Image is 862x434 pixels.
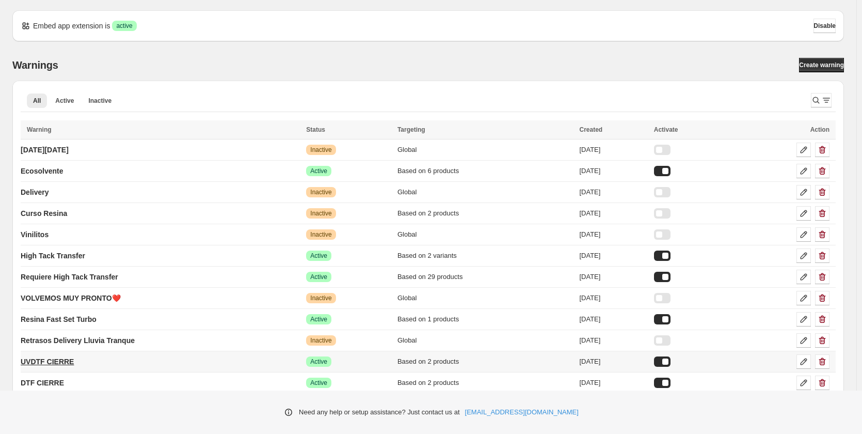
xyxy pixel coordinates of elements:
div: [DATE] [579,166,647,176]
span: Active [310,379,327,387]
p: VOLVEMOS MUY PRONTO❤️ [21,293,121,303]
p: UVDTF CIERRE [21,357,74,367]
a: Requiere High Tack Transfer [21,269,118,285]
span: Inactive [310,209,331,218]
span: Active [310,252,327,260]
button: Search and filter results [811,93,832,107]
a: DTF CIERRE [21,375,64,391]
a: [DATE][DATE] [21,142,69,158]
div: Global [397,187,573,197]
a: Vinilitos [21,226,49,243]
div: Global [397,335,573,346]
div: Global [397,229,573,240]
div: [DATE] [579,272,647,282]
div: [DATE] [579,251,647,261]
div: [DATE] [579,378,647,388]
a: [EMAIL_ADDRESS][DOMAIN_NAME] [465,407,579,417]
span: Targeting [397,126,425,133]
span: Active [55,97,74,105]
p: High Tack Transfer [21,251,85,261]
div: [DATE] [579,187,647,197]
span: Activate [654,126,678,133]
span: Inactive [310,230,331,239]
span: Active [310,358,327,366]
span: Inactive [310,336,331,345]
div: Based on 2 products [397,357,573,367]
div: Based on 1 products [397,314,573,324]
div: Global [397,293,573,303]
div: Based on 6 products [397,166,573,176]
div: Based on 2 products [397,208,573,219]
span: Disable [813,22,836,30]
div: Based on 2 variants [397,251,573,261]
a: Retrasos Delivery Lluvia Tranque [21,332,135,349]
a: UVDTF CIERRE [21,353,74,370]
a: Resina Fast Set Turbo [21,311,97,328]
span: Created [579,126,602,133]
span: Inactive [310,294,331,302]
a: VOLVEMOS MUY PRONTO❤️ [21,290,121,306]
span: Status [306,126,325,133]
span: Inactive [88,97,111,105]
span: All [33,97,41,105]
p: Embed app extension is [33,21,110,31]
div: [DATE] [579,357,647,367]
div: [DATE] [579,293,647,303]
span: Active [310,273,327,281]
div: [DATE] [579,208,647,219]
p: DTF CIERRE [21,378,64,388]
div: [DATE] [579,229,647,240]
a: Curso Resina [21,205,67,222]
p: [DATE][DATE] [21,145,69,155]
a: High Tack Transfer [21,247,85,264]
span: Active [310,315,327,323]
p: Requiere High Tack Transfer [21,272,118,282]
p: Curso Resina [21,208,67,219]
div: [DATE] [579,335,647,346]
a: Ecosolvente [21,163,63,179]
div: Based on 29 products [397,272,573,282]
span: Create warning [799,61,844,69]
div: [DATE] [579,145,647,155]
span: active [116,22,132,30]
p: Resina Fast Set Turbo [21,314,97,324]
p: Ecosolvente [21,166,63,176]
p: Retrasos Delivery Lluvia Tranque [21,335,135,346]
div: [DATE] [579,314,647,324]
a: Delivery [21,184,49,200]
span: Inactive [310,188,331,196]
span: Inactive [310,146,331,154]
a: Create warning [799,58,844,72]
p: Vinilitos [21,229,49,240]
p: Delivery [21,187,49,197]
h2: Warnings [12,59,58,71]
div: Based on 2 products [397,378,573,388]
span: Warning [27,126,52,133]
button: Disable [813,19,836,33]
div: Global [397,145,573,155]
span: Action [810,126,829,133]
span: Active [310,167,327,175]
